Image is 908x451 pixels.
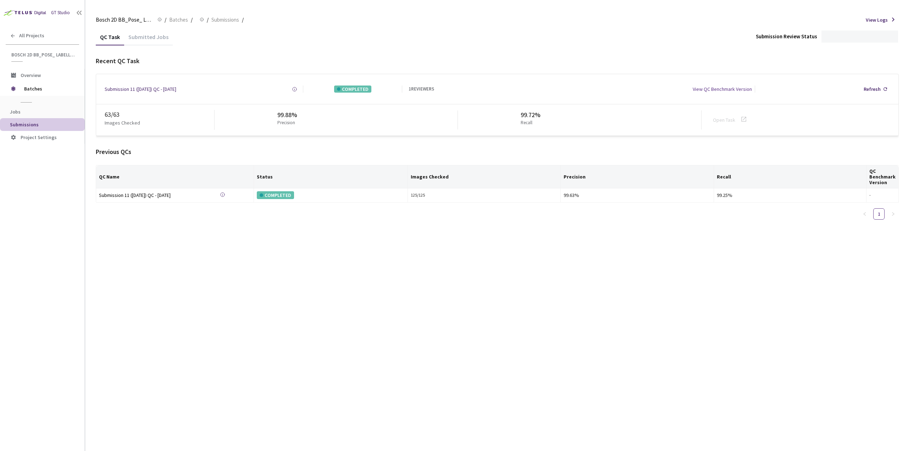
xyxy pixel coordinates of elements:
p: Precision [277,120,295,126]
button: right [887,208,899,220]
div: GT Studio [51,10,70,16]
button: left [859,208,870,220]
li: / [242,16,244,24]
p: Images Checked [105,119,140,126]
span: right [891,212,895,216]
li: / [165,16,166,24]
div: Recent QC Task [96,56,899,66]
li: Previous Page [859,208,870,220]
p: Recall [521,120,538,126]
div: Refresh [864,86,881,93]
th: Recall [714,165,867,188]
a: Submissions [210,16,240,23]
span: Project Settings [21,134,57,141]
span: Submissions [211,16,239,24]
div: View QC Benchmark Version [693,86,752,93]
div: QC Task [96,33,124,45]
th: Status [254,165,408,188]
span: Batches [169,16,188,24]
span: Submissions [10,121,39,128]
div: 99.25% [717,191,863,199]
div: Submission Review Status [756,33,817,40]
span: Jobs [10,109,21,115]
span: Overview [21,72,41,78]
span: View Logs [866,16,888,23]
span: Bosch 2D BB_Pose_ Labelling (2025) [96,16,153,24]
span: Bosch 2D BB_Pose_ Labelling (2025) [11,52,75,58]
div: Submitted Jobs [124,33,173,45]
a: Open Task [713,117,735,123]
a: 1 [874,209,884,219]
th: Precision [561,165,714,188]
div: - [869,192,896,199]
a: Submission 11 ([DATE]) QC - [DATE] [99,191,198,199]
div: 1 REVIEWERS [409,86,434,93]
th: QC Name [96,165,254,188]
li: 1 [873,208,885,220]
li: / [191,16,193,24]
li: / [207,16,209,24]
div: 99.88% [277,110,298,120]
span: left [863,212,867,216]
div: Previous QCs [96,147,899,156]
li: Next Page [887,208,899,220]
a: Batches [168,16,189,23]
div: 99.63% [564,191,710,199]
div: 125 / 125 [411,192,558,199]
th: QC Benchmark Version [867,165,899,188]
div: COMPLETED [257,191,294,199]
th: Images Checked [408,165,561,188]
div: 63 / 63 [105,110,214,119]
span: Batches [24,82,73,96]
div: 99.72% [521,110,541,120]
span: All Projects [19,33,44,39]
div: COMPLETED [334,86,371,93]
a: Submission 11 ([DATE]) QC - [DATE] [105,86,176,93]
